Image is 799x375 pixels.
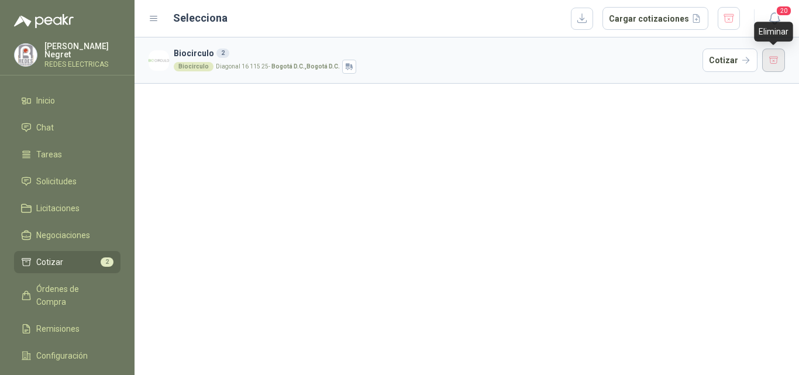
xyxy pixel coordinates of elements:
img: Logo peakr [14,14,74,28]
button: Cotizar [702,49,757,72]
div: Eliminar [754,22,793,42]
a: Negociaciones [14,224,120,246]
h2: Selecciona [173,10,228,26]
button: Cargar cotizaciones [602,7,708,30]
span: Licitaciones [36,202,80,215]
button: 20 [764,8,785,29]
p: [PERSON_NAME] Negret [44,42,120,59]
a: Solicitudes [14,170,120,192]
a: Cotizar2 [14,251,120,273]
strong: Bogotá D.C. , Bogotá D.C. [271,63,340,70]
span: Cotizar [36,256,63,269]
span: Negociaciones [36,229,90,242]
p: REDES ELECTRICAS [44,61,120,68]
span: 2 [101,257,113,267]
span: Configuración [36,349,88,362]
a: Tareas [14,143,120,166]
p: Diagonal 16 115 25 - [216,64,340,70]
a: Inicio [14,90,120,112]
img: Company Logo [15,44,37,66]
div: 2 [216,49,229,58]
span: Chat [36,121,54,134]
span: Solicitudes [36,175,77,188]
a: Chat [14,116,120,139]
a: Órdenes de Compra [14,278,120,313]
span: Órdenes de Compra [36,283,109,308]
span: 20 [776,5,792,16]
a: Configuración [14,345,120,367]
a: Licitaciones [14,197,120,219]
a: Remisiones [14,318,120,340]
img: Company Logo [149,50,169,71]
span: Inicio [36,94,55,107]
div: Biocirculo [174,62,213,71]
h3: Biocirculo [174,47,698,60]
span: Tareas [36,148,62,161]
span: Remisiones [36,322,80,335]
